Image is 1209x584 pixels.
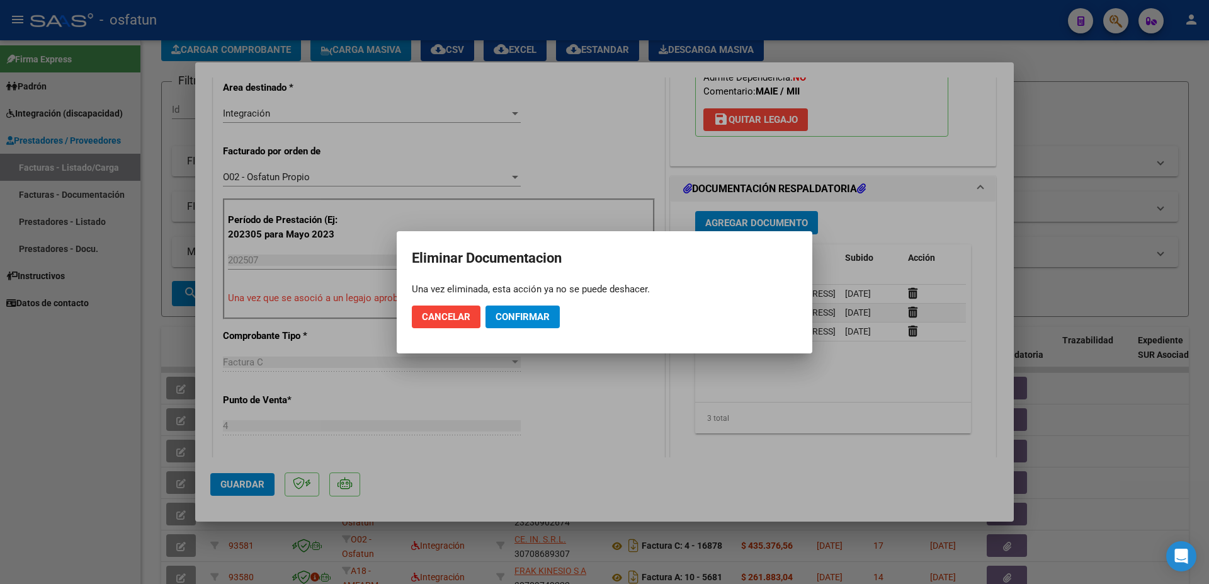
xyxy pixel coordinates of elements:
[496,311,550,323] span: Confirmar
[412,246,797,270] h2: Eliminar Documentacion
[412,306,480,328] button: Cancelar
[485,306,560,328] button: Confirmar
[422,311,470,323] span: Cancelar
[412,283,797,295] div: Una vez eliminada, esta acción ya no se puede deshacer.
[1166,541,1196,571] div: Open Intercom Messenger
